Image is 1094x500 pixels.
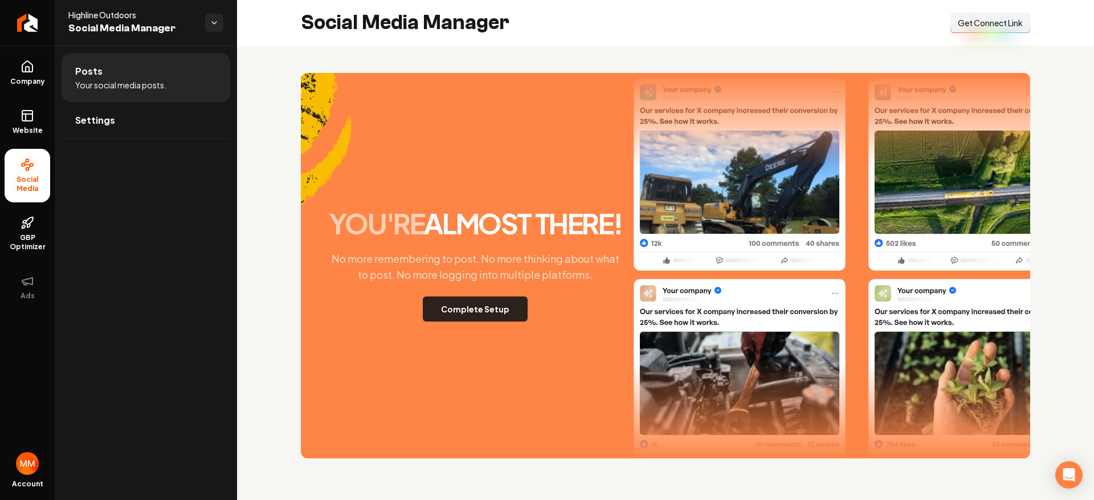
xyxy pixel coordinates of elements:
[16,291,39,300] span: Ads
[16,452,39,475] button: Open user button
[75,113,115,127] span: Settings
[1055,461,1083,489] div: Open Intercom Messenger
[5,233,50,251] span: GBP Optimizer
[16,452,39,475] img: Matthew Meyer
[75,79,166,91] span: Your social media posts.
[8,126,47,135] span: Website
[17,14,38,32] img: Rebolt Logo
[68,9,196,21] span: Highline Outdoors
[5,100,50,144] a: Website
[75,64,103,78] span: Posts
[634,76,846,471] img: Post One
[868,79,1080,473] img: Post Two
[62,102,230,139] a: Settings
[329,206,424,241] span: you're
[321,251,629,283] p: No more remembering to post. No more thinking about what to post. No more logging into multiple p...
[301,73,352,237] img: Accent
[950,13,1030,33] button: Get Connect Link
[329,210,622,237] h2: almost there!
[5,51,50,95] a: Company
[12,479,43,489] span: Account
[5,265,50,310] button: Ads
[68,21,196,36] span: Social Media Manager
[6,77,50,86] span: Company
[301,11,509,34] h2: Social Media Manager
[958,17,1023,29] span: Get Connect Link
[5,207,50,261] a: GBP Optimizer
[423,296,528,322] button: Complete Setup
[5,175,50,193] span: Social Media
